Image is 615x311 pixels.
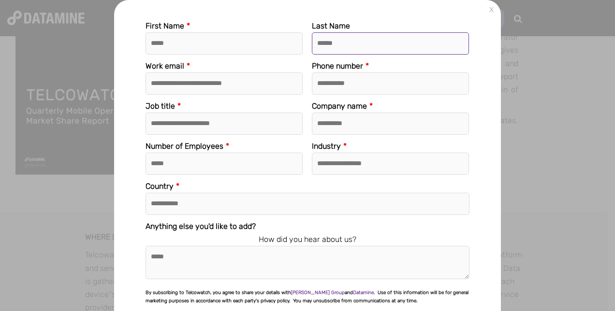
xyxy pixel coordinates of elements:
[146,21,184,30] span: First Name
[146,141,223,151] span: Number of Employees
[146,182,174,191] span: Country
[485,4,498,16] a: X
[312,101,367,111] span: Company name
[312,61,363,71] span: Phone number
[146,289,469,305] p: By subscribing to Telcowatch, you agree to share your details with and . Use of this information ...
[312,141,341,151] span: Industry
[146,101,175,111] span: Job title
[353,290,374,296] a: Datamine
[146,233,469,246] legend: How did you hear about us?
[146,222,256,231] span: Anything else you'd like to add?
[146,61,184,71] span: Work email
[312,21,350,30] span: Last Name
[291,290,345,296] a: [PERSON_NAME] Group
